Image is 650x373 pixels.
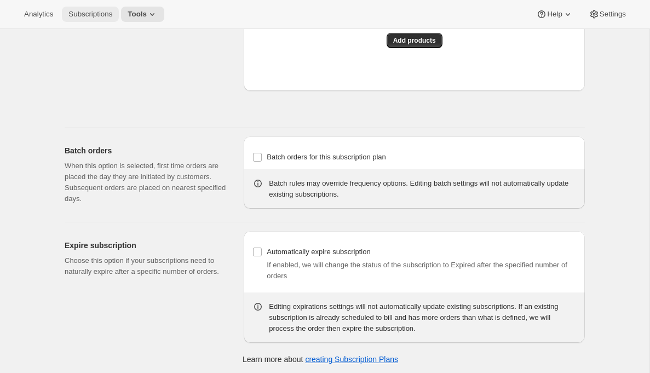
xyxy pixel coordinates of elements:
[267,248,370,256] span: Automatically expire subscription
[65,145,226,156] h2: Batch orders
[65,160,226,204] p: When this option is selected, first time orders are placed the day they are initiated by customer...
[582,7,632,22] button: Settings
[68,10,112,19] span: Subscriptions
[600,10,626,19] span: Settings
[65,255,226,277] p: Choose this option if your subscriptions need to naturally expire after a specific number of orders.
[269,301,576,334] div: Editing expirations settings will not automatically update existing subscriptions. If an existing...
[269,178,576,200] div: Batch rules may override frequency options. Editing batch settings will not automatically update ...
[65,240,226,251] h2: Expire subscription
[121,7,164,22] button: Tools
[393,36,436,45] span: Add products
[530,7,579,22] button: Help
[305,355,398,364] a: creating Subscription Plans
[62,7,119,22] button: Subscriptions
[547,10,562,19] span: Help
[267,153,386,161] span: Batch orders for this subscription plan
[24,10,53,19] span: Analytics
[267,261,567,280] span: If enabled, we will change the status of the subscription to Expired after the specified number o...
[243,354,398,365] p: Learn more about
[387,33,442,48] button: Add products
[128,10,147,19] span: Tools
[18,7,60,22] button: Analytics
